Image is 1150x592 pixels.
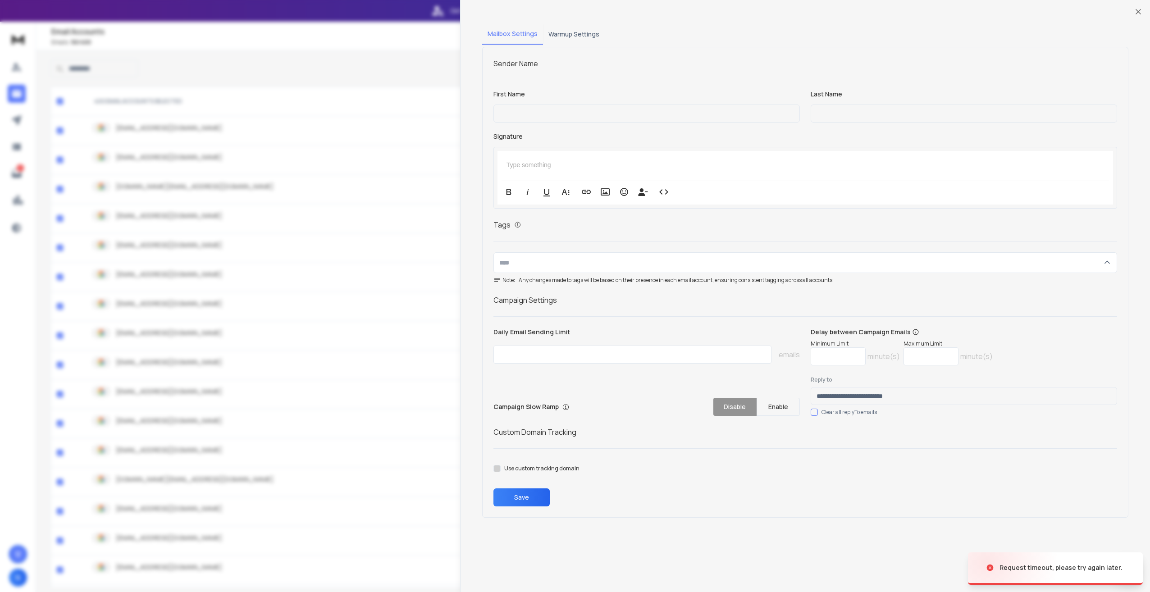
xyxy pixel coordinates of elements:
button: Warmup Settings [543,24,605,44]
h1: Sender Name [493,58,1117,69]
button: Disable [713,398,757,416]
button: Underline (Ctrl+U) [538,183,555,201]
div: Any changes made to tags will be based on their presence in each email account, ensuring consiste... [493,277,1117,284]
img: image [968,543,1058,592]
button: Enable [757,398,800,416]
label: Signature [493,133,1117,140]
button: Insert Image (Ctrl+P) [597,183,614,201]
button: More Text [557,183,574,201]
h1: Tags [493,219,511,230]
button: Save [493,488,550,506]
label: Clear all replyTo emails [821,409,877,416]
p: emails [779,349,800,360]
p: minute(s) [960,351,993,362]
p: Delay between Campaign Emails [811,328,993,337]
p: Campaign Slow Ramp [493,402,569,411]
p: Daily Email Sending Limit [493,328,800,340]
label: First Name [493,91,800,97]
span: Note: [493,277,515,284]
label: Last Name [811,91,1117,97]
button: Mailbox Settings [482,24,543,45]
button: Insert Link (Ctrl+K) [578,183,595,201]
p: Minimum Limit [811,340,900,347]
p: minute(s) [867,351,900,362]
button: Italic (Ctrl+I) [519,183,536,201]
div: Request timeout, please try again later. [999,563,1123,572]
h1: Campaign Settings [493,295,1117,305]
label: Reply to [811,376,1117,383]
h1: Custom Domain Tracking [493,427,1117,437]
button: Bold (Ctrl+B) [500,183,517,201]
label: Use custom tracking domain [504,465,580,472]
p: Maximum Limit [904,340,993,347]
